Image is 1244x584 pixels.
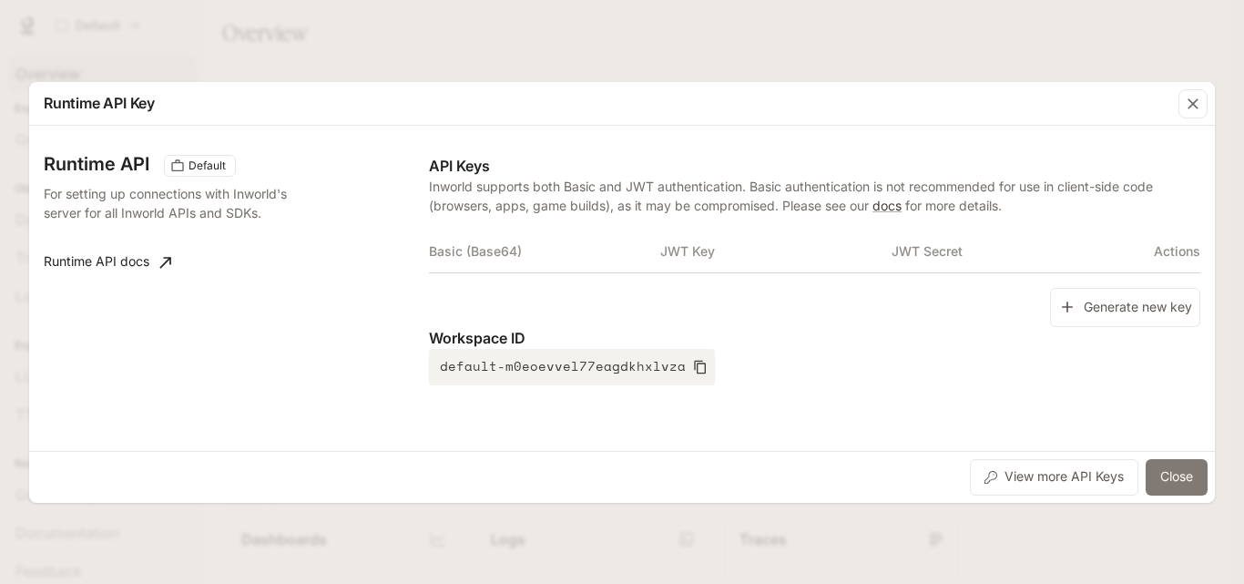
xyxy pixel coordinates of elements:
p: Inworld supports both Basic and JWT authentication. Basic authentication is not recommended for u... [429,177,1200,215]
th: JWT Secret [892,230,1123,273]
a: docs [872,198,902,213]
a: Runtime API docs [36,244,178,281]
p: For setting up connections with Inworld's server for all Inworld APIs and SDKs. [44,184,321,222]
button: Close [1146,459,1208,496]
th: JWT Key [660,230,892,273]
th: Actions [1123,230,1200,273]
p: Runtime API Key [44,92,155,114]
p: Workspace ID [429,327,1200,349]
div: These keys will apply to your current workspace only [164,155,236,177]
button: default-m0eoevvel77eagdkhxlvza [429,349,715,385]
th: Basic (Base64) [429,230,660,273]
button: View more API Keys [970,459,1138,496]
button: Generate new key [1050,288,1200,327]
h3: Runtime API [44,155,149,173]
span: Default [181,158,233,174]
p: API Keys [429,155,1200,177]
